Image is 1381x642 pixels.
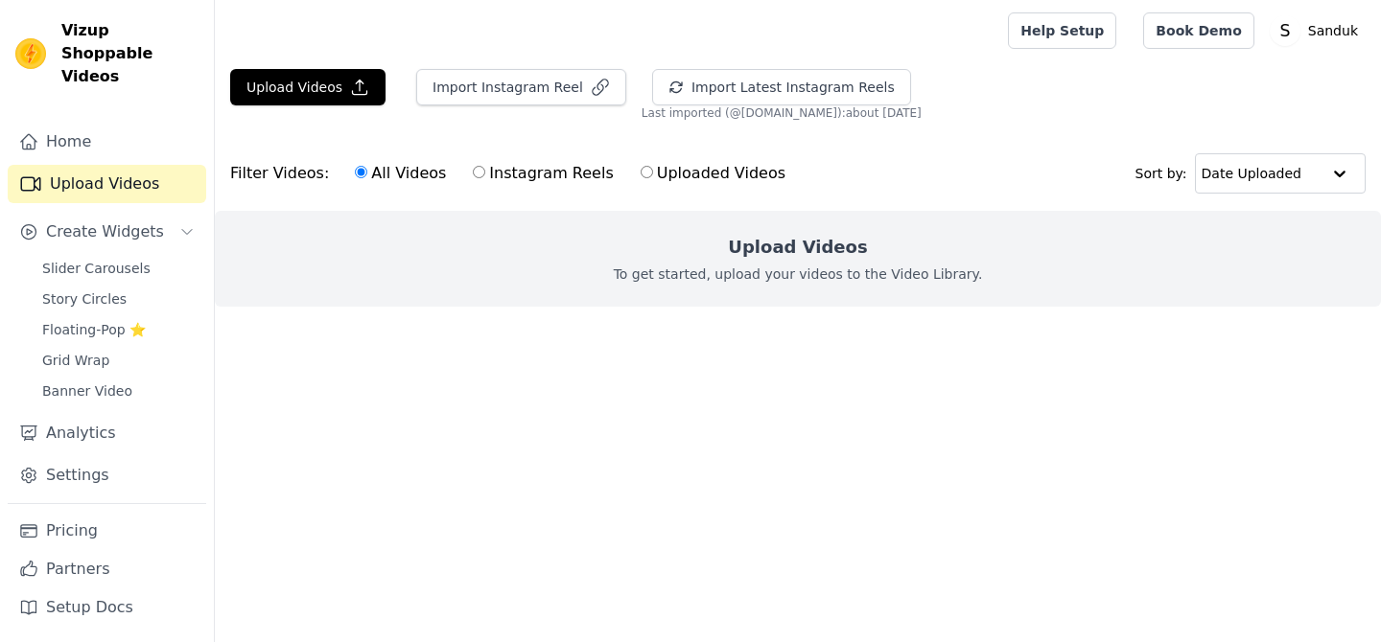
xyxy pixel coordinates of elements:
[1300,13,1366,48] p: Sanduk
[642,105,922,121] span: Last imported (@ [DOMAIN_NAME] ): about [DATE]
[354,161,447,186] label: All Videos
[31,316,206,343] a: Floating-Pop ⭐
[42,259,151,278] span: Slider Carousels
[8,456,206,494] a: Settings
[416,69,626,105] button: Import Instagram Reel
[1008,12,1116,49] a: Help Setup
[8,512,206,550] a: Pricing
[31,378,206,404] a: Banner Video
[31,347,206,374] a: Grid Wrap
[31,286,206,312] a: Story Circles
[355,166,367,178] input: All Videos
[8,165,206,203] a: Upload Videos
[641,166,653,178] input: Uploaded Videos
[8,550,206,588] a: Partners
[230,151,796,195] div: Filter Videos:
[8,588,206,627] a: Setup Docs
[473,166,485,178] input: Instagram Reels
[8,414,206,452] a: Analytics
[230,69,386,105] button: Upload Videos
[15,38,46,69] img: Vizup
[1270,13,1366,48] button: S Sanduk
[1279,21,1290,40] text: S
[652,69,911,105] button: Import Latest Instagram Reels
[640,161,786,186] label: Uploaded Videos
[61,19,199,88] span: Vizup Shoppable Videos
[46,220,164,243] span: Create Widgets
[31,255,206,282] a: Slider Carousels
[614,264,983,284] p: To get started, upload your videos to the Video Library.
[42,289,127,309] span: Story Circles
[8,213,206,251] button: Create Widgets
[1135,153,1367,194] div: Sort by:
[1143,12,1253,49] a: Book Demo
[472,161,614,186] label: Instagram Reels
[42,320,146,339] span: Floating-Pop ⭐
[728,234,867,261] h2: Upload Videos
[42,351,109,370] span: Grid Wrap
[8,123,206,161] a: Home
[42,381,132,401] span: Banner Video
